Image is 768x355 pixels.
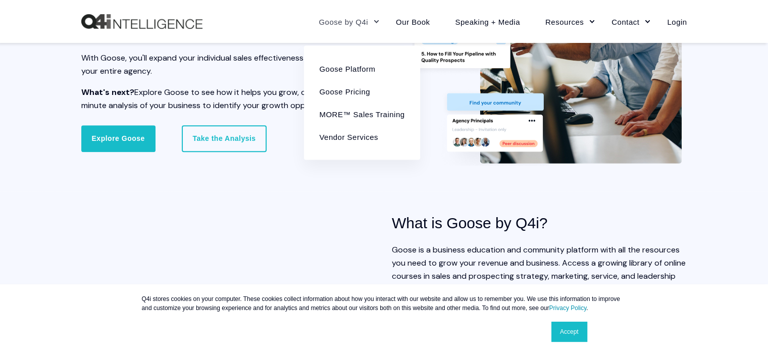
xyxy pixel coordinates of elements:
a: Goose Platform [312,57,412,80]
iframe: Chat Widget [542,229,768,355]
p: Explore Goose to see how it helps you grow, or dive into a 10-minute analysis of your business to... [81,86,377,112]
a: Vendor Services [312,125,412,148]
a: Explore Goose [81,125,156,151]
p: With Goose, you'll expand your individual sales effectiveness or the efficiency of your entire ag... [81,52,377,78]
h3: What is Goose by Q4i? [392,211,687,235]
a: Privacy Policy [549,305,586,312]
a: Back to Home [81,14,202,29]
img: Q4intelligence, LLC logo [81,14,202,29]
a: Goose Pricing [312,80,412,103]
span: What's next? [81,87,134,97]
p: Goose is a business education and community platform with all the resources you need to grow your... [392,243,687,309]
a: MORE™ Sales Training [312,103,412,125]
p: Q4i stores cookies on your computer. These cookies collect information about how you interact wit... [142,294,627,313]
a: Take the Analysis [182,125,266,151]
a: Accept [551,322,587,342]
